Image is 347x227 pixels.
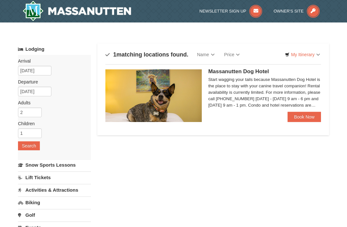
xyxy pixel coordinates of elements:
a: Biking [18,196,91,208]
label: Departure [18,79,86,85]
a: Owner's Site [273,9,320,13]
a: Book Now [288,112,321,122]
a: Golf [18,209,91,221]
span: Massanutten Dog Hotel [208,68,269,74]
a: Lift Tickets [18,171,91,183]
a: Price [219,48,245,61]
a: Activities & Attractions [18,184,91,196]
div: Start wagging your tails because Massanutten Dog Hotel is the place to stay with your canine trav... [208,76,321,109]
button: Search [18,141,40,150]
h4: matching locations found. [105,51,188,58]
a: Snow Sports Lessons [18,159,91,171]
img: 27428181-5-81c892a3.jpg [105,69,202,122]
a: Massanutten Resort [22,1,131,21]
a: Newsletter Sign Up [200,9,262,13]
a: Lodging [18,43,91,55]
label: Arrival [18,58,86,64]
img: Massanutten Resort Logo [22,1,131,21]
label: Adults [18,100,86,106]
span: Newsletter Sign Up [200,9,246,13]
a: My Itinerary [281,50,324,59]
span: Owner's Site [273,9,304,13]
span: 1 [113,51,116,58]
label: Children [18,120,86,127]
a: Name [192,48,219,61]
